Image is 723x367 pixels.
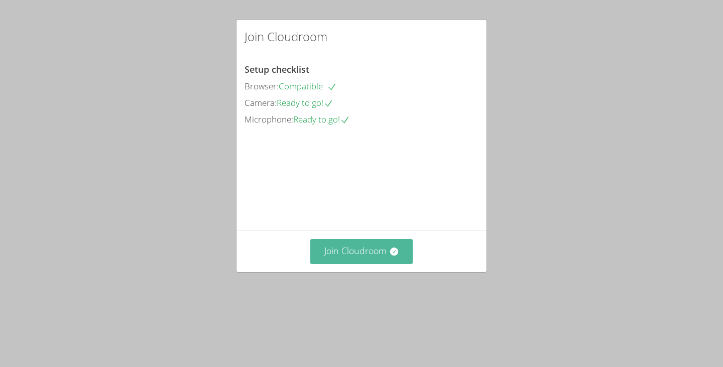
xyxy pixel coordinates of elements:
[245,63,309,75] span: Setup checklist
[245,97,277,108] span: Camera:
[245,28,327,46] h2: Join Cloudroom
[293,113,350,125] span: Ready to go!
[245,113,293,125] span: Microphone:
[310,239,413,264] button: Join Cloudroom
[279,80,337,92] span: Compatible
[277,97,333,108] span: Ready to go!
[245,80,279,92] span: Browser:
